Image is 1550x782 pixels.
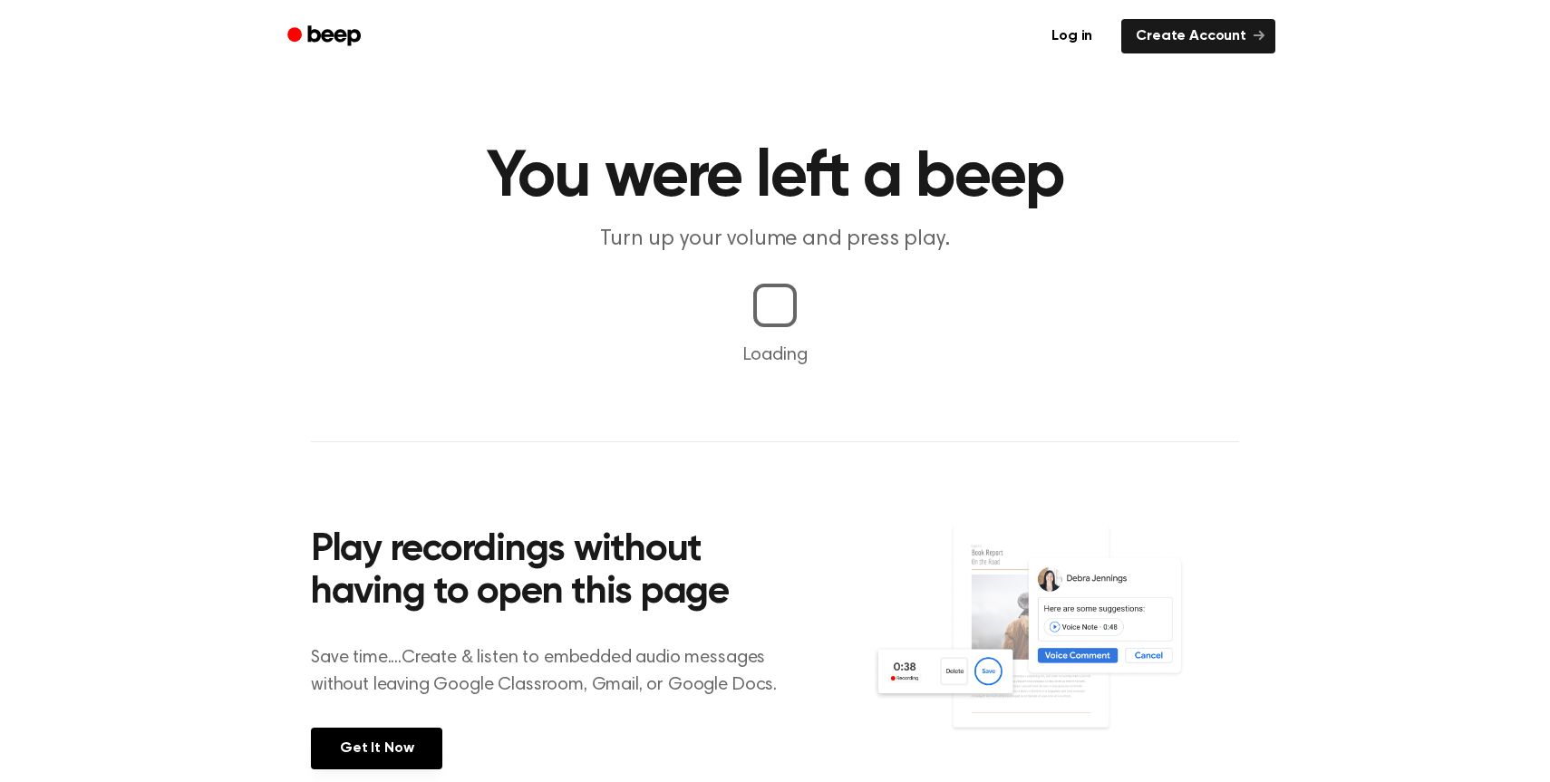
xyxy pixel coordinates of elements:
[872,524,1239,768] img: Voice Comments on Docs and Recording Widget
[1033,15,1110,57] a: Log in
[311,145,1239,210] h1: You were left a beep
[1121,19,1275,53] a: Create Account
[311,529,799,615] h2: Play recordings without having to open this page
[22,342,1528,369] p: Loading
[311,644,799,699] p: Save time....Create & listen to embedded audio messages without leaving Google Classroom, Gmail, ...
[275,19,377,54] a: Beep
[311,728,442,769] a: Get It Now
[427,225,1123,255] p: Turn up your volume and press play.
